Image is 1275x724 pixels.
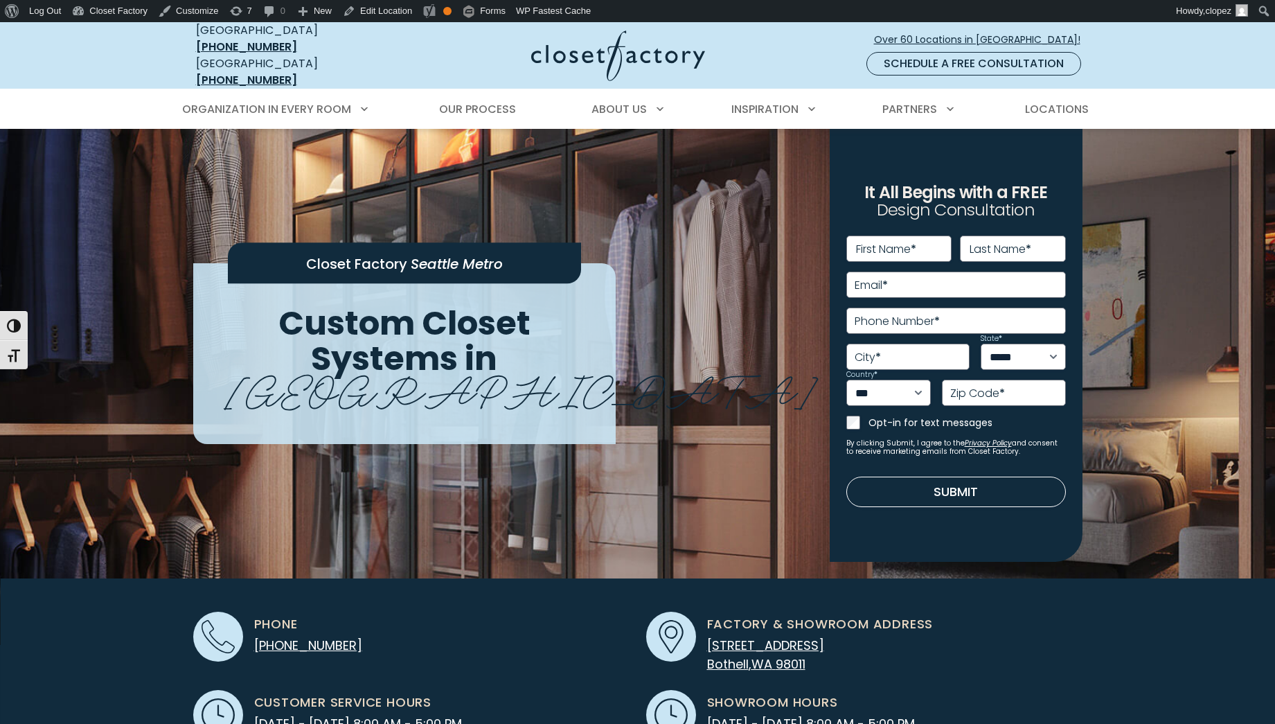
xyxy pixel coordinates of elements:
[254,615,298,633] span: Phone
[776,655,805,673] span: 98011
[846,439,1066,456] small: By clicking Submit, I agree to the and consent to receive marketing emails from Closet Factory.
[855,280,888,291] label: Email
[707,637,824,654] span: [STREET_ADDRESS]
[443,7,452,15] div: OK
[877,199,1035,222] span: Design Consultation
[950,388,1005,399] label: Zip Code
[873,28,1092,52] a: Over 60 Locations in [GEOGRAPHIC_DATA]!
[707,655,749,673] span: Bothell
[591,101,647,117] span: About Us
[1025,101,1089,117] span: Locations
[531,30,705,81] img: Closet Factory Logo
[970,244,1031,255] label: Last Name
[855,316,940,327] label: Phone Number
[855,352,881,363] label: City
[196,55,397,89] div: [GEOGRAPHIC_DATA]
[846,477,1066,507] button: Submit
[196,22,397,55] div: [GEOGRAPHIC_DATA]
[439,101,516,117] span: Our Process
[254,637,362,654] a: [PHONE_NUMBER]
[864,181,1047,204] span: It All Begins with a FREE
[707,637,824,673] a: [STREET_ADDRESS] Bothell,WA 98011
[196,72,297,88] a: [PHONE_NUMBER]
[172,90,1103,129] nav: Primary Menu
[278,300,530,382] span: Custom Closet Systems in
[731,101,799,117] span: Inspiration
[856,244,916,255] label: First Name
[1205,6,1231,16] span: clopez
[868,416,1066,430] label: Opt-in for text messages
[846,371,877,378] label: Country
[225,355,817,418] span: [GEOGRAPHIC_DATA]
[306,254,407,274] span: Closet Factory
[196,39,297,55] a: [PHONE_NUMBER]
[874,33,1091,47] span: Over 60 Locations in [GEOGRAPHIC_DATA]!
[965,438,1012,448] a: Privacy Policy
[981,335,1002,342] label: State
[254,693,432,712] span: Customer Service Hours
[866,52,1081,76] a: Schedule a Free Consultation
[751,655,772,673] span: WA
[707,615,934,633] span: Factory & Showroom Address
[182,101,351,117] span: Organization in Every Room
[411,254,503,274] span: Seattle Metro
[882,101,937,117] span: Partners
[707,693,838,712] span: Showroom Hours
